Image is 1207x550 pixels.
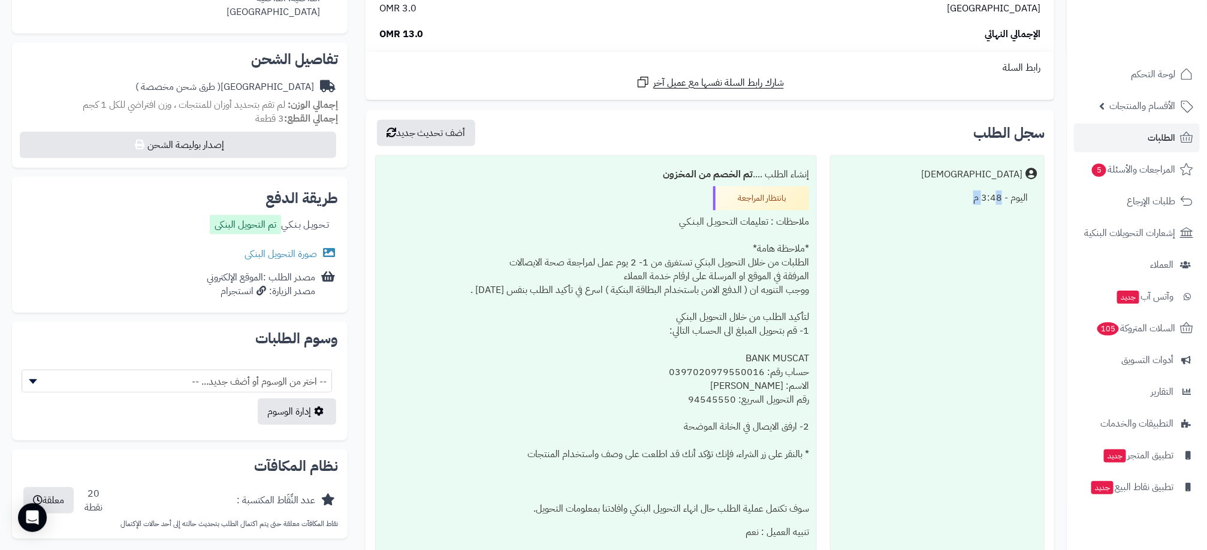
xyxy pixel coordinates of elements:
[973,126,1045,140] h3: سجل الطلب
[22,459,338,473] h2: نظام المكافآت
[85,501,102,515] div: نقطة
[207,285,315,298] div: مصدر الزيارة: انستجرام
[288,98,338,112] strong: إجمالي الوزن:
[1074,377,1200,406] a: التقارير
[383,163,809,186] div: إنشاء الطلب ....
[838,186,1037,210] div: اليوم - 3:48 م
[1074,187,1200,216] a: طلبات الإرجاع
[210,215,281,234] label: تم التحويل البنكى
[1074,219,1200,247] a: إشعارات التحويلات البنكية
[85,487,102,515] div: 20
[1103,447,1173,464] span: تطبيق المتجر
[1074,473,1200,501] a: تطبيق نقاط البيعجديد
[1090,479,1173,495] span: تطبيق نقاط البيع
[1074,314,1200,343] a: السلات المتروكة105
[1100,415,1173,432] span: التطبيقات والخدمات
[921,168,1022,182] div: [DEMOGRAPHIC_DATA]
[23,487,74,513] button: معلقة
[1092,164,1106,177] span: 5
[379,28,424,41] span: 13.0 OMR
[22,519,338,529] p: نقاط المكافآت معلقة حتى يتم اكتمال الطلب بتحديث حالته إلى أحد حالات الإكتمال
[1117,291,1139,304] span: جديد
[18,503,47,532] div: Open Intercom Messenger
[207,271,315,298] div: مصدر الطلب :الموقع الإلكتروني
[653,76,784,90] span: شارك رابط السلة نفسها مع عميل آخر
[22,370,331,393] span: -- اختر من الوسوم أو أضف جديد... --
[1131,66,1175,83] span: لوحة التحكم
[1097,322,1119,336] span: 105
[255,111,338,126] small: 3 قطعة
[1150,256,1173,273] span: العملاء
[636,75,784,90] a: شارك رابط السلة نفسها مع عميل آخر
[258,398,336,425] a: إدارة الوسوم
[1074,346,1200,374] a: أدوات التسويق
[379,2,417,16] span: 3.0 OMR
[83,98,285,112] span: لم تقم بتحديد أوزان للمنتجات ، وزن افتراضي للكل 1 كجم
[947,2,1040,16] span: [GEOGRAPHIC_DATA]
[1091,481,1114,494] span: جديد
[663,167,753,182] b: تم الخصم من المخزون
[377,120,475,146] button: أضف تحديث جديد
[1074,441,1200,470] a: تطبيق المتجرجديد
[135,80,221,94] span: ( طرق شحن مخصصة )
[1121,352,1173,368] span: أدوات التسويق
[985,28,1040,41] span: الإجمالي النهائي
[1074,155,1200,184] a: المراجعات والأسئلة5
[383,521,809,544] div: تنبيه العميل : نعم
[135,80,314,94] div: [GEOGRAPHIC_DATA]
[237,494,315,507] div: عدد النِّقَاط المكتسبة :
[210,215,329,237] div: تـحـويـل بـنـكـي
[1074,123,1200,152] a: الطلبات
[1151,383,1173,400] span: التقارير
[1109,98,1175,114] span: الأقسام والمنتجات
[713,186,809,210] div: بانتظار المراجعة
[1084,225,1175,241] span: إشعارات التحويلات البنكية
[265,191,338,206] h2: طريقة الدفع
[1074,250,1200,279] a: العملاء
[1074,409,1200,438] a: التطبيقات والخدمات
[245,247,338,261] a: صورة التحويل البنكى
[1074,282,1200,311] a: وآتس آبجديد
[383,210,809,521] div: ملاحظات : تعليمات التـحـويـل البـنـكـي *ملاحظة هامة* الطلبات من خلال التحويل البنكي تستغرق من 1- ...
[370,61,1049,75] div: رابط السلة
[1148,129,1175,146] span: الطلبات
[22,331,338,346] h2: وسوم الطلبات
[1074,60,1200,89] a: لوحة التحكم
[1104,449,1126,463] span: جديد
[22,370,332,392] span: -- اختر من الوسوم أو أضف جديد... --
[22,52,338,67] h2: تفاصيل الشحن
[20,132,336,158] button: إصدار بوليصة الشحن
[1096,320,1175,337] span: السلات المتروكة
[284,111,338,126] strong: إجمالي القطع:
[1091,161,1175,178] span: المراجعات والأسئلة
[1116,288,1173,305] span: وآتس آب
[1127,193,1175,210] span: طلبات الإرجاع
